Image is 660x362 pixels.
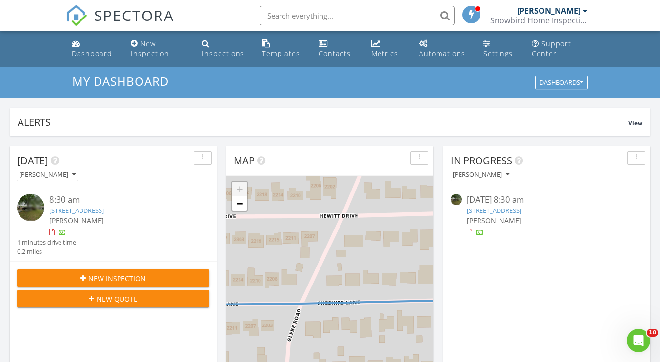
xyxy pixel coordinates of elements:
input: Search everything... [260,6,455,25]
button: Dashboards [535,76,588,90]
button: [PERSON_NAME] [17,169,78,182]
img: The Best Home Inspection Software - Spectora [66,5,87,26]
span: New Quote [97,294,138,304]
div: Dashboards [540,79,583,86]
span: In Progress [451,154,512,167]
div: [PERSON_NAME] [19,171,76,178]
div: Dashboard [72,49,112,58]
a: SPECTORA [66,13,174,34]
a: 8:30 am [STREET_ADDRESS] [PERSON_NAME] 1 minutes drive time 0.2 miles [17,194,209,256]
div: Support Center [532,39,571,58]
a: Zoom out [232,196,247,211]
div: Contacts [319,49,351,58]
div: [PERSON_NAME] [453,171,509,178]
button: New Inspection [17,269,209,287]
img: streetview [17,194,44,221]
a: Settings [480,35,520,63]
a: Templates [258,35,307,63]
a: Zoom in [232,182,247,196]
span: 10 [647,329,658,337]
div: Inspections [202,49,244,58]
a: Metrics [367,35,407,63]
a: Automations (Basic) [415,35,472,63]
span: Map [234,154,255,167]
button: [PERSON_NAME] [451,169,511,182]
div: 0.2 miles [17,247,76,256]
div: 8:30 am [49,194,194,206]
a: Support Center [528,35,592,63]
span: [PERSON_NAME] [49,216,104,225]
div: 1 minutes drive time [17,238,76,247]
span: [DATE] [17,154,48,167]
a: Contacts [315,35,360,63]
a: [DATE] 8:30 am [STREET_ADDRESS] [PERSON_NAME] [451,194,643,237]
span: My Dashboard [72,73,169,89]
div: Snowbird Home Inspections, LLC [490,16,588,25]
span: New Inspection [88,273,146,284]
iframe: Intercom live chat [627,329,650,352]
div: Alerts [18,115,628,129]
div: [DATE] 8:30 am [467,194,627,206]
div: Metrics [371,49,398,58]
a: Inspections [198,35,250,63]
button: New Quote [17,290,209,307]
span: SPECTORA [94,5,174,25]
a: Dashboard [68,35,119,63]
a: [STREET_ADDRESS] [467,206,521,215]
a: New Inspection [127,35,190,63]
span: [PERSON_NAME] [467,216,521,225]
div: Templates [262,49,300,58]
div: New Inspection [131,39,169,58]
a: [STREET_ADDRESS] [49,206,104,215]
div: [PERSON_NAME] [517,6,580,16]
span: View [628,119,642,127]
div: Automations [419,49,465,58]
img: streetview [451,194,462,205]
div: Settings [483,49,513,58]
